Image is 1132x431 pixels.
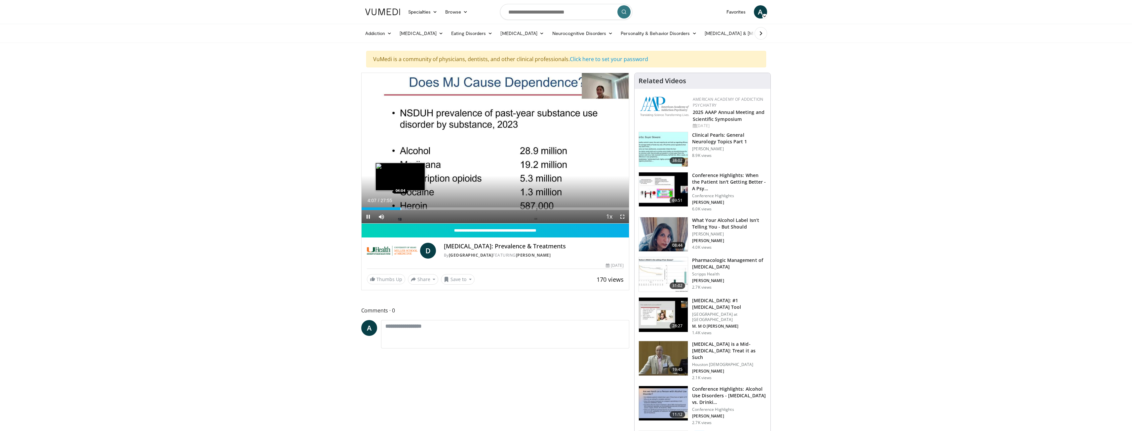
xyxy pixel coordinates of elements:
p: 2.7K views [692,285,712,290]
p: M. M O [PERSON_NAME] [692,324,766,329]
a: Click here to set your password [570,55,648,63]
a: [MEDICAL_DATA] [496,27,548,40]
button: Playback Rate [603,210,616,223]
a: 69:51 Conference Highlights: When the Patient Isn't Getting Better - A Psy… Conference Highlights... [639,172,766,212]
h4: [MEDICAL_DATA]: Prevalence & Treatments [444,243,624,250]
img: 747e94ab-1cae-4bba-8046-755ed87a7908.150x105_q85_crop-smart_upscale.jpg [639,341,688,376]
h3: Clinical Pearls: General Neurology Topics Part 1 [692,132,766,145]
h3: What Your Alcohol Label Isn’t Telling You - But Should [692,217,766,230]
a: Favorites [722,5,750,18]
p: [PERSON_NAME] [692,232,766,237]
span: 38:02 [670,157,685,164]
a: 28:27 [MEDICAL_DATA]: #1 [MEDICAL_DATA] Tool [GEOGRAPHIC_DATA] at [GEOGRAPHIC_DATA] M. M O [PERSO... [639,297,766,336]
span: 08:44 [670,242,685,249]
a: Addiction [361,27,396,40]
p: [PERSON_NAME] [692,238,766,243]
p: [GEOGRAPHIC_DATA] at [GEOGRAPHIC_DATA] [692,312,766,322]
a: 38:02 Clinical Pearls: General Neurology Topics Part 1 [PERSON_NAME] 8.9K views [639,132,766,167]
video-js: Video Player [362,73,629,224]
button: Save to [441,274,475,285]
p: 2.7K views [692,420,712,425]
h3: Conference Highlights: Alcohol Use Disorders - [MEDICAL_DATA] vs. Drinki… [692,386,766,406]
span: 28:27 [670,323,685,329]
button: Fullscreen [616,210,629,223]
input: Search topics, interventions [500,4,632,20]
span: 11:12 [670,411,685,418]
img: 4362ec9e-0993-4580-bfd4-8e18d57e1d49.150x105_q85_crop-smart_upscale.jpg [639,172,688,207]
img: c402b608-b019-4b0f-b3ee-73ee45abbc79.150x105_q85_crop-smart_upscale.jpg [639,386,688,420]
a: 19:45 [MEDICAL_DATA] is a Mid-[MEDICAL_DATA]: Treat it as Such Houston [DEMOGRAPHIC_DATA] [PERSON... [639,341,766,380]
img: University of Miami [367,243,417,259]
a: Eating Disorders [447,27,496,40]
h4: Related Videos [639,77,686,85]
img: 91ec4e47-6cc3-4d45-a77d-be3eb23d61cb.150x105_q85_crop-smart_upscale.jpg [639,132,688,166]
a: 2025 AAAP Annual Meeting and Scientific Symposium [693,109,764,122]
p: Scripps Health [692,271,766,277]
span: 69:51 [670,197,685,204]
span: 31:02 [670,282,685,289]
span: Comments 0 [361,306,630,315]
p: 1.4K views [692,330,712,336]
span: 170 views [597,275,624,283]
h3: [MEDICAL_DATA]: #1 [MEDICAL_DATA] Tool [692,297,766,310]
p: Conference Highlights [692,407,766,412]
a: 11:12 Conference Highlights: Alcohol Use Disorders - [MEDICAL_DATA] vs. Drinki… Conference Highli... [639,386,766,425]
button: Share [408,274,439,285]
p: Conference Highlights [692,193,766,198]
a: A [754,5,767,18]
p: 6.0K views [692,206,712,212]
span: 19:45 [670,366,685,373]
p: [PERSON_NAME] [692,413,766,419]
span: 27:55 [380,198,392,203]
img: f7c290de-70ae-47e0-9ae1-04035161c232.png.150x105_q85_autocrop_double_scale_upscale_version-0.2.png [640,96,689,117]
h3: [MEDICAL_DATA] is a Mid-[MEDICAL_DATA]: Treat it as Such [692,341,766,361]
h3: Pharmacologic Management of [MEDICAL_DATA] [692,257,766,270]
p: [PERSON_NAME] [692,200,766,205]
a: D [420,243,436,259]
img: 3c46fb29-c319-40f0-ac3f-21a5db39118c.png.150x105_q85_crop-smart_upscale.png [639,217,688,252]
span: 4:07 [368,198,376,203]
a: [MEDICAL_DATA] & [MEDICAL_DATA] [701,27,795,40]
div: [DATE] [606,263,624,269]
p: [PERSON_NAME] [692,369,766,374]
p: 2.1K views [692,375,712,380]
p: [PERSON_NAME] [692,146,766,152]
a: Specialties [404,5,442,18]
a: Personality & Behavior Disorders [617,27,700,40]
div: Progress Bar [362,207,629,210]
p: 4.0K views [692,245,712,250]
img: 88f7a9dd-1da1-4c5c-8011-5b3372b18c1f.150x105_q85_crop-smart_upscale.jpg [639,298,688,332]
div: VuMedi is a community of physicians, dentists, and other clinical professionals. [366,51,766,67]
a: A [361,320,377,336]
a: [MEDICAL_DATA] [396,27,447,40]
h3: Conference Highlights: When the Patient Isn't Getting Better - A Psy… [692,172,766,192]
p: 8.9K views [692,153,712,158]
img: image.jpeg [375,163,425,191]
button: Pause [362,210,375,223]
img: VuMedi Logo [365,9,400,15]
p: Houston [DEMOGRAPHIC_DATA] [692,362,766,367]
a: 08:44 What Your Alcohol Label Isn’t Telling You - But Should [PERSON_NAME] [PERSON_NAME] 4.0K views [639,217,766,252]
a: [GEOGRAPHIC_DATA] [449,252,493,258]
button: Mute [375,210,388,223]
a: Browse [441,5,472,18]
p: [PERSON_NAME] [692,278,766,283]
a: American Academy of Addiction Psychiatry [693,96,763,108]
a: [PERSON_NAME] [516,252,551,258]
div: By FEATURING [444,252,624,258]
a: 31:02 Pharmacologic Management of [MEDICAL_DATA] Scripps Health [PERSON_NAME] 2.7K views [639,257,766,292]
img: b20a009e-c028-45a8-b15f-eefb193e12bc.150x105_q85_crop-smart_upscale.jpg [639,257,688,292]
a: Thumbs Up [367,274,405,284]
a: Neurocognitive Disorders [548,27,617,40]
span: / [378,198,379,203]
div: [DATE] [693,123,765,129]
